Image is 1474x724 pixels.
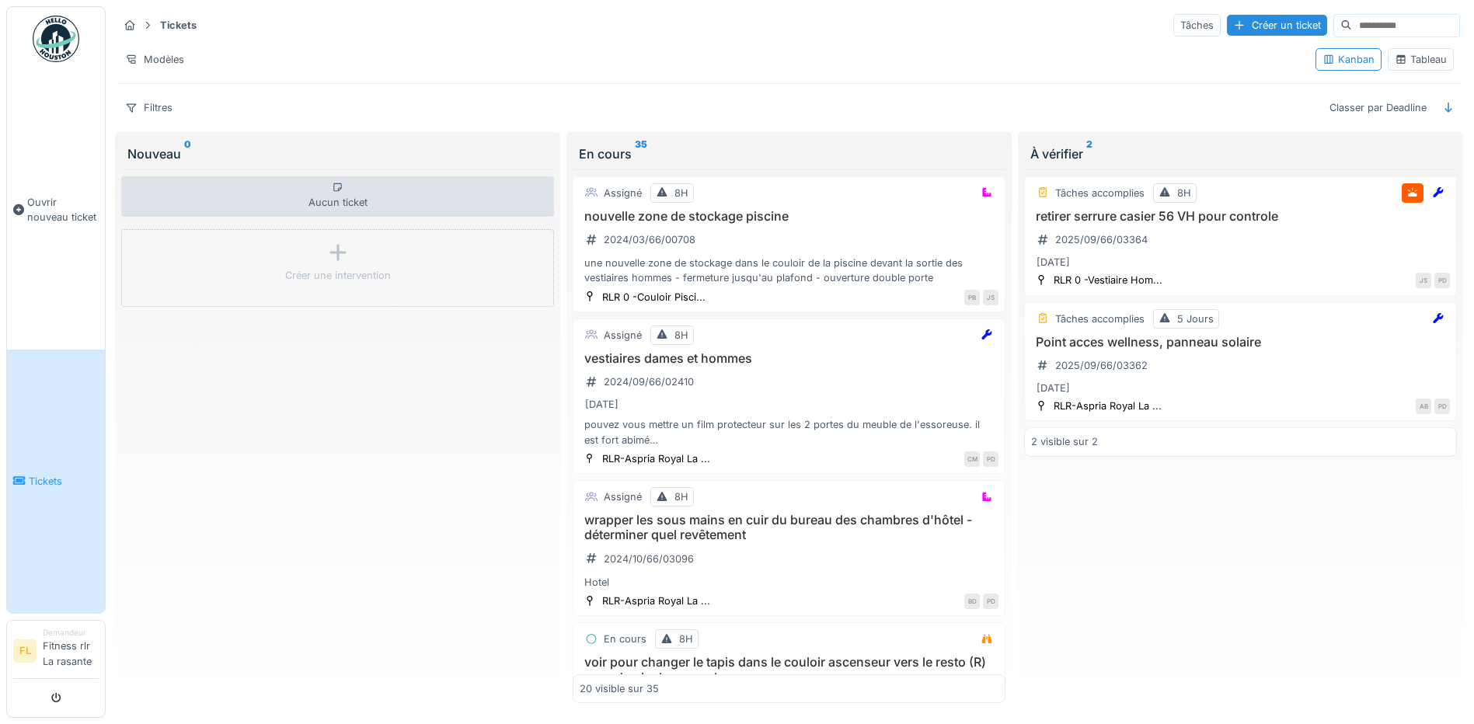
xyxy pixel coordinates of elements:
div: Modèles [118,48,191,71]
div: À vérifier [1030,144,1451,163]
div: CM [964,451,980,467]
div: Nouveau [127,144,548,163]
div: 5 Jours [1177,312,1214,326]
div: JS [1416,273,1431,288]
div: RLR-Aspria Royal La ... [1054,399,1162,413]
div: PD [983,593,998,609]
div: AB [1416,399,1431,414]
div: Tâches [1173,14,1221,37]
div: Hotel [580,575,998,590]
h3: wrapper les sous mains en cuir du bureau des chambres d'hôtel - déterminer quel revêtement [580,513,998,542]
div: RLR-Aspria Royal La ... [602,593,710,608]
div: 8H [1177,186,1191,200]
div: 20 visible sur 35 [580,681,659,696]
div: Aucun ticket [121,176,554,217]
h3: vestiaires dames et hommes [580,351,998,366]
div: [DATE] [585,397,619,412]
div: Tâches accomplies [1055,186,1145,200]
div: Assigné [604,489,642,504]
div: Créer une intervention [285,268,391,283]
a: FL DemandeurFitness rlr La rasante [13,627,99,679]
li: Fitness rlr La rasante [43,627,99,675]
div: PB [964,290,980,305]
sup: 0 [184,144,191,163]
div: PD [1434,399,1450,414]
div: JS [983,290,998,305]
strong: Tickets [154,18,203,33]
div: PD [983,451,998,467]
div: pouvez vous mettre un film protecteur sur les 2 portes du meuble de l'essoreuse. il est fort abim... [580,417,998,447]
a: Tickets [7,350,105,613]
div: 8H [674,489,688,504]
div: Créer un ticket [1227,15,1327,36]
li: FL [13,639,37,663]
img: Badge_color-CXgf-gQk.svg [33,16,79,62]
div: Assigné [604,186,642,200]
div: Tâches accomplies [1055,312,1145,326]
a: Ouvrir nouveau ticket [7,71,105,350]
div: RLR-Aspria Royal La ... [602,451,710,466]
sup: 2 [1086,144,1092,163]
sup: 35 [635,144,647,163]
div: 2024/09/66/02410 [604,374,694,389]
div: Filtres [118,96,179,119]
div: Classer par Deadline [1322,96,1434,119]
h3: nouvelle zone de stockage piscine [580,209,998,224]
h3: Point acces wellness, panneau solaire [1031,335,1450,350]
div: Kanban [1322,52,1375,67]
div: Demandeur [43,627,99,639]
div: Assigné [604,328,642,343]
div: une nouvelle zone de stockage dans le couloir de la piscine devant la sortie des vestiaires homme... [580,256,998,285]
h3: retirer serrure casier 56 VH pour controle [1031,209,1450,224]
div: Tableau [1395,52,1447,67]
div: En cours [604,632,646,646]
span: Tickets [29,474,99,489]
div: RLR 0 -Vestiaire Hom... [1054,273,1162,287]
h3: voir pour changer le tapis dans le couloir ascenseur vers le resto (R) pour du vinyl ou carrelage [580,655,998,684]
div: 2024/03/66/00708 [604,232,695,247]
div: En cours [579,144,999,163]
div: RLR 0 -Couloir Pisci... [602,290,706,305]
div: BD [964,593,980,609]
div: 8H [674,186,688,200]
div: 2 visible sur 2 [1031,434,1098,449]
div: [DATE] [1037,255,1070,270]
div: [DATE] [1037,381,1070,395]
span: Ouvrir nouveau ticket [27,195,99,225]
div: 8H [679,632,693,646]
div: 2025/09/66/03362 [1055,358,1148,373]
div: PD [1434,273,1450,288]
div: 2025/09/66/03364 [1055,232,1148,247]
div: 2024/10/66/03096 [604,552,694,566]
div: 8H [674,328,688,343]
